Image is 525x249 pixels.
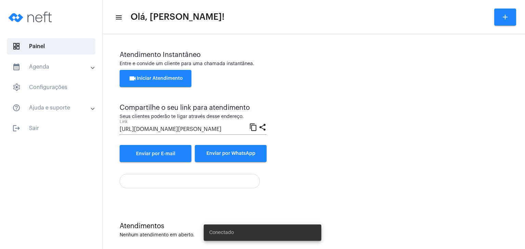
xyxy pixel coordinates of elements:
mat-expansion-panel-header: sidenav iconAgenda [4,59,102,75]
a: Enviar por E-mail [120,145,191,162]
span: Sair [7,120,95,136]
span: sidenav icon [12,42,21,50]
button: Enviar por WhatsApp [195,145,267,162]
mat-icon: content_copy [249,123,257,131]
span: Olá, [PERSON_NAME]! [131,12,225,23]
span: Enviar por E-mail [136,151,175,156]
div: Atendimento Instantâneo [120,51,508,59]
span: Configurações [7,79,95,96]
span: Enviar por WhatsApp [206,151,255,156]
span: Iniciar Atendimento [129,76,183,81]
div: Seus clientes poderão te ligar através desse endereço. [120,114,267,119]
img: logo-neft-novo-2.png [5,3,57,31]
span: Painel [7,38,95,55]
mat-icon: sidenav icon [12,63,21,71]
div: Atendimentos [120,222,508,230]
mat-icon: sidenav icon [115,13,122,21]
mat-icon: add [501,13,509,21]
mat-icon: sidenav icon [12,124,21,132]
mat-expansion-panel-header: sidenav iconAjuda e suporte [4,100,102,116]
mat-panel-title: Agenda [12,63,91,71]
span: sidenav icon [12,83,21,91]
mat-icon: sidenav icon [12,104,21,112]
mat-icon: share [258,123,267,131]
span: Conectado [209,229,234,236]
button: Iniciar Atendimento [120,70,191,87]
mat-panel-title: Ajuda e suporte [12,104,91,112]
div: Entre e convide um cliente para uma chamada instantânea. [120,61,508,67]
div: Nenhum atendimento em aberto. [120,233,508,238]
mat-icon: videocam [129,74,137,83]
div: Compartilhe o seu link para atendimento [120,104,267,112]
